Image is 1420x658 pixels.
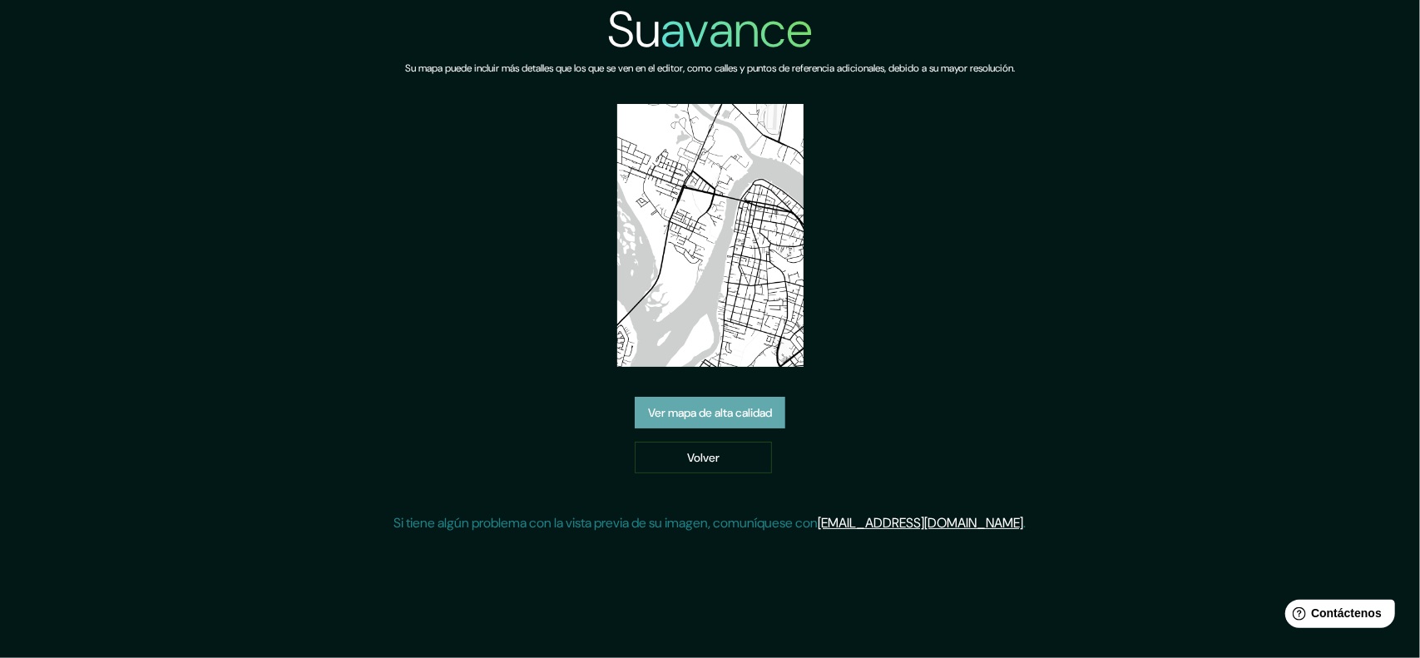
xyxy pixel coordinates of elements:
font: Si tiene algún problema con la vista previa de su imagen, comuníquese con [394,514,819,532]
font: . [1024,514,1027,532]
iframe: Lanzador de widgets de ayuda [1272,593,1402,640]
font: Volver [687,450,720,465]
a: [EMAIL_ADDRESS][DOMAIN_NAME] [819,514,1024,532]
font: Ver mapa de alta calidad [648,406,772,421]
font: Su mapa puede incluir más detalles que los que se ven en el editor, como calles y puntos de refer... [405,62,1015,75]
a: Ver mapa de alta calidad [635,397,785,428]
img: vista previa del mapa creado [617,104,804,367]
a: Volver [635,442,772,473]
